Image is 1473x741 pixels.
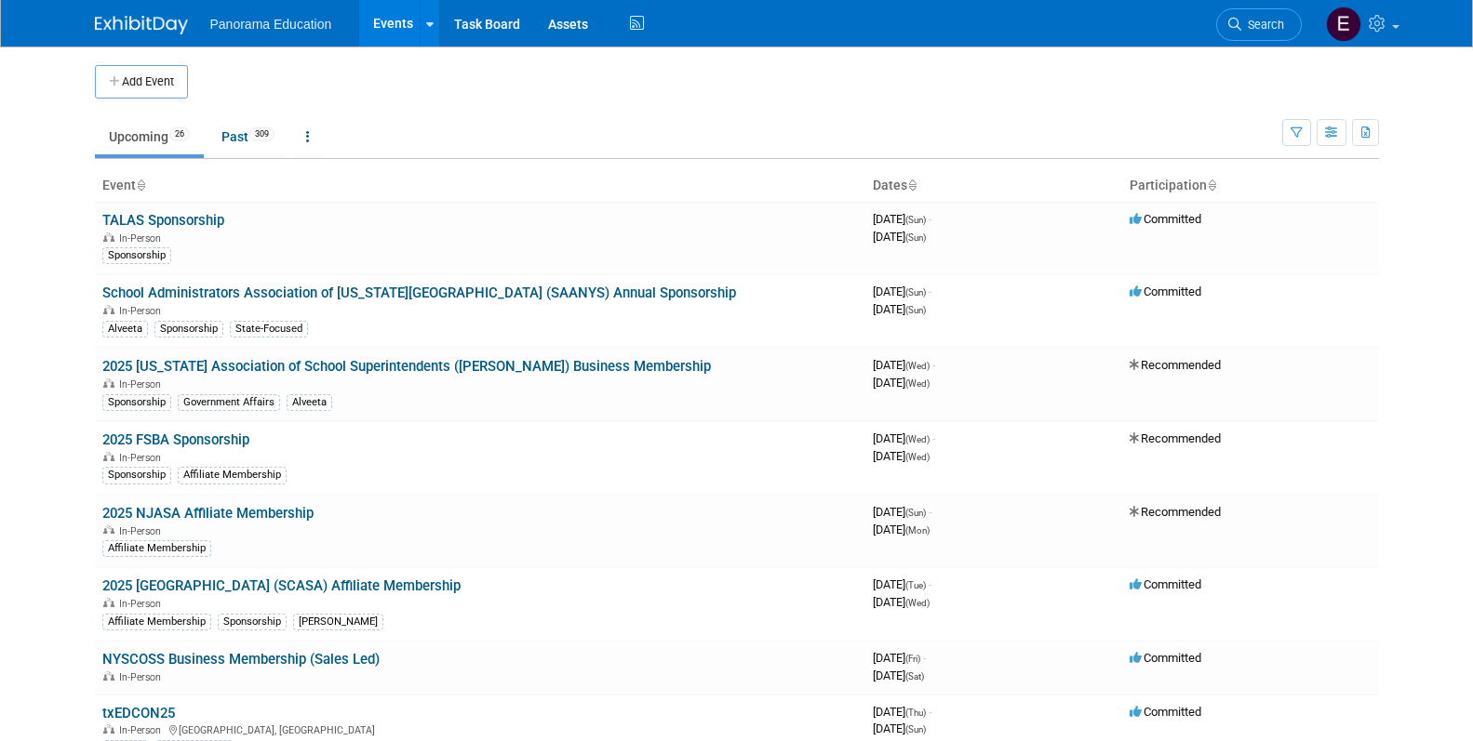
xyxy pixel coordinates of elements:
[932,431,935,445] span: -
[119,525,167,537] span: In-Person
[1130,431,1221,445] span: Recommended
[873,523,930,536] span: [DATE]
[873,358,935,372] span: [DATE]
[905,361,930,371] span: (Wed)
[119,305,167,317] span: In-Person
[873,449,930,463] span: [DATE]
[287,394,332,411] div: Alveeta
[929,705,931,719] span: -
[95,119,204,154] a: Upcoming26
[905,580,926,590] span: (Tue)
[865,170,1122,202] th: Dates
[102,321,148,337] div: Alveeta
[103,598,114,607] img: In-Person Event
[929,212,931,226] span: -
[102,394,171,411] div: Sponsorship
[1130,705,1201,719] span: Committed
[1216,8,1302,41] a: Search
[103,671,114,681] img: In-Person Event
[119,598,167,610] span: In-Person
[102,721,858,736] div: [GEOGRAPHIC_DATA], [GEOGRAPHIC_DATA]
[873,230,926,244] span: [DATE]
[102,284,736,301] a: School Administrators Association of [US_STATE][GEOGRAPHIC_DATA] (SAANYS) Annual Sponsorship
[873,302,926,316] span: [DATE]
[905,708,926,718] span: (Thu)
[230,321,308,337] div: State-Focused
[119,452,167,464] span: In-Person
[119,232,167,245] span: In-Person
[905,654,920,664] span: (Fri)
[873,212,931,226] span: [DATE]
[102,505,314,522] a: 2025 NJASA Affiliate Membership
[905,434,930,444] span: (Wed)
[1130,505,1221,519] span: Recommended
[923,651,926,665] span: -
[102,431,249,448] a: 2025 FSBA Sponsorship
[95,65,188,99] button: Add Event
[929,505,931,519] span: -
[103,525,114,535] img: In-Person Event
[102,467,171,483] div: Sponsorship
[249,127,275,141] span: 309
[1326,7,1361,42] img: External Events Calendar
[873,651,926,665] span: [DATE]
[873,721,926,735] span: [DATE]
[169,127,190,141] span: 26
[293,614,383,630] div: [PERSON_NAME]
[1241,18,1284,32] span: Search
[208,119,288,154] a: Past309
[1207,178,1216,192] a: Sort by Participation Type
[119,671,167,683] span: In-Person
[905,671,924,681] span: (Sat)
[905,508,926,518] span: (Sun)
[1130,651,1201,665] span: Committed
[102,247,171,264] div: Sponsorship
[102,358,711,375] a: 2025 [US_STATE] Association of School Superintendents ([PERSON_NAME]) Business Membership
[136,178,145,192] a: Sort by Event Name
[102,705,175,721] a: txEDCON25
[905,525,930,536] span: (Mon)
[103,724,114,734] img: In-Person Event
[905,287,926,298] span: (Sun)
[873,505,931,519] span: [DATE]
[873,431,935,445] span: [DATE]
[929,577,931,591] span: -
[873,577,931,591] span: [DATE]
[95,170,865,202] th: Event
[178,467,287,483] div: Affiliate Membership
[154,321,223,337] div: Sponsorship
[95,16,188,34] img: ExhibitDay
[873,284,931,298] span: [DATE]
[905,378,930,389] span: (Wed)
[218,614,287,630] div: Sponsorship
[210,17,332,32] span: Panorama Education
[103,232,114,242] img: In-Person Event
[873,705,931,719] span: [DATE]
[103,452,114,461] img: In-Person Event
[119,724,167,736] span: In-Person
[1130,358,1221,372] span: Recommended
[103,305,114,314] img: In-Person Event
[102,212,224,229] a: TALAS Sponsorship
[905,305,926,315] span: (Sun)
[932,358,935,372] span: -
[1130,284,1201,298] span: Committed
[905,598,930,608] span: (Wed)
[1130,577,1201,591] span: Committed
[1130,212,1201,226] span: Committed
[102,614,211,630] div: Affiliate Membership
[119,378,167,390] span: In-Person
[929,284,931,298] span: -
[102,651,380,668] a: NYSCOSS Business Membership (Sales Led)
[103,378,114,388] img: In-Person Event
[905,452,930,462] span: (Wed)
[102,540,211,557] div: Affiliate Membership
[102,577,461,594] a: 2025 [GEOGRAPHIC_DATA] (SCASA) Affiliate Membership
[905,724,926,734] span: (Sun)
[178,394,280,411] div: Government Affairs
[873,595,930,609] span: [DATE]
[1122,170,1379,202] th: Participation
[873,668,924,682] span: [DATE]
[873,376,930,390] span: [DATE]
[905,232,926,243] span: (Sun)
